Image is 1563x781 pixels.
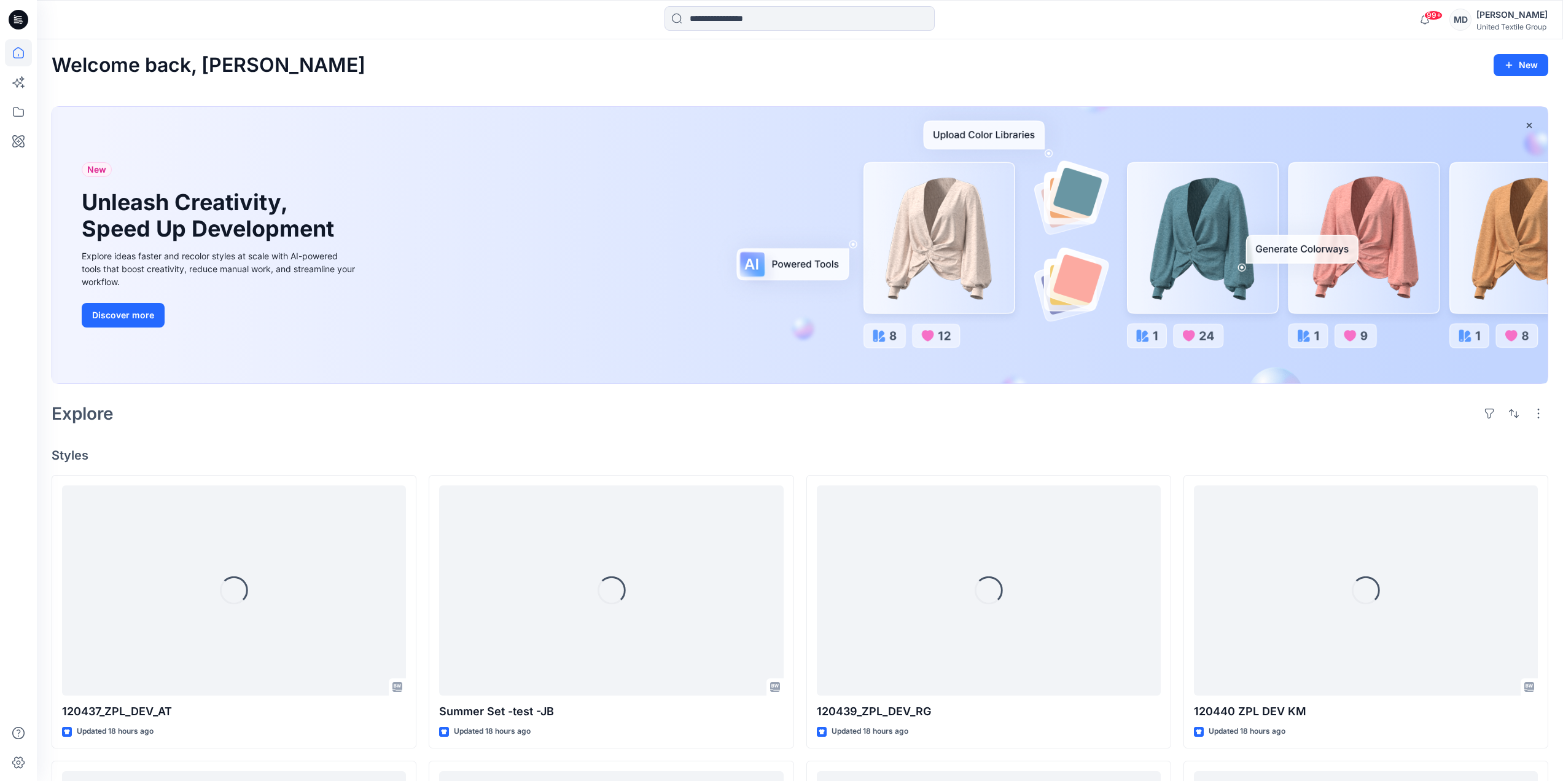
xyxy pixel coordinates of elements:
[832,725,908,738] p: Updated 18 hours ago
[52,448,1548,463] h4: Styles
[1209,725,1285,738] p: Updated 18 hours ago
[454,725,531,738] p: Updated 18 hours ago
[439,703,783,720] p: Summer Set -test -JB
[82,249,358,288] div: Explore ideas faster and recolor styles at scale with AI-powered tools that boost creativity, red...
[82,189,340,242] h1: Unleash Creativity, Speed Up Development
[87,162,106,177] span: New
[77,725,154,738] p: Updated 18 hours ago
[52,54,365,77] h2: Welcome back, [PERSON_NAME]
[817,703,1161,720] p: 120439_ZPL_DEV_RG
[82,303,358,328] a: Discover more
[1424,10,1443,20] span: 99+
[1194,703,1538,720] p: 120440 ZPL DEV KM
[1494,54,1548,76] button: New
[62,703,406,720] p: 120437_ZPL_DEV_AT
[1476,7,1548,22] div: [PERSON_NAME]
[1449,9,1471,31] div: MD
[52,404,114,423] h2: Explore
[82,303,165,328] button: Discover more
[1476,22,1548,31] div: United Textile Group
